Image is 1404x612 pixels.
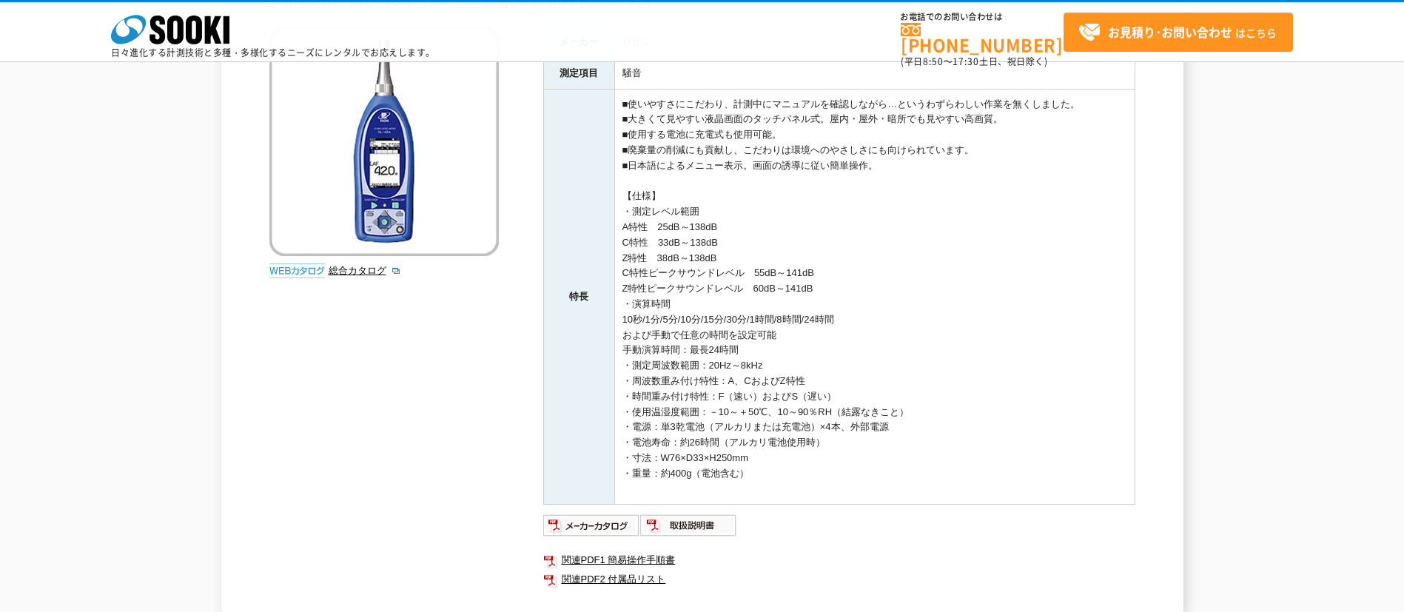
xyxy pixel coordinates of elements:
a: メーカーカタログ [543,524,640,535]
td: 騒音 [614,58,1135,89]
a: 総合カタログ [329,265,401,276]
span: はこちら [1078,21,1277,44]
span: 17:30 [953,55,979,68]
a: 関連PDF2 付属品リスト [543,570,1135,589]
strong: お見積り･お問い合わせ [1108,23,1232,41]
a: 関連PDF1 簡易操作手順書 [543,551,1135,570]
td: ■使いやすさにこだわり、計測中にマニュアルを確認しながら…というわずらわしい作業を無くしました。 ■大きくて見やすい液晶画面のタッチパネル式。屋内・屋外・暗所でも見やすい高画質。 ■使用する電池... [614,89,1135,505]
p: 日々進化する計測技術と多種・多様化するニーズにレンタルでお応えします。 [111,48,435,57]
span: 8:50 [923,55,944,68]
th: 測定項目 [543,58,614,89]
a: 取扱説明書 [640,524,737,535]
span: お電話でのお問い合わせは [901,13,1064,21]
th: 特長 [543,89,614,505]
img: 取扱説明書 [640,514,737,537]
img: 普通騒音計 NL-42AEX [269,27,499,256]
a: お見積り･お問い合わせはこちら [1064,13,1293,52]
img: メーカーカタログ [543,514,640,537]
a: [PHONE_NUMBER] [901,23,1064,53]
img: webカタログ [269,263,325,278]
span: (平日 ～ 土日、祝日除く) [901,55,1047,68]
